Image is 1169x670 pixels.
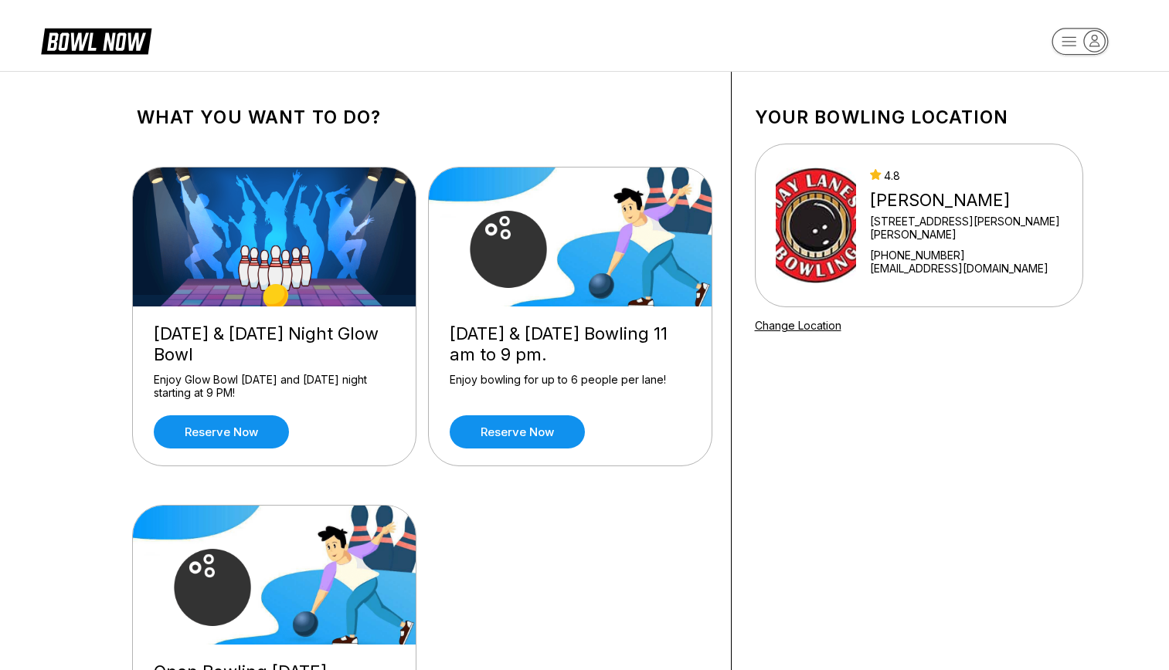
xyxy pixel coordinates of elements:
[755,107,1083,128] h1: Your bowling location
[755,319,841,332] a: Change Location
[870,262,1062,275] a: [EMAIL_ADDRESS][DOMAIN_NAME]
[137,107,708,128] h1: What you want to do?
[154,323,395,365] div: [DATE] & [DATE] Night Glow Bowl
[450,415,585,448] a: Reserve now
[450,323,691,365] div: [DATE] & [DATE] Bowling 11 am to 9 pm.
[870,169,1062,182] div: 4.8
[154,415,289,448] a: Reserve now
[450,373,691,400] div: Enjoy bowling for up to 6 people per lane!
[133,167,417,306] img: Friday & Saturday Night Glow Bowl
[776,167,856,283] img: Jay Lanes
[154,373,395,400] div: Enjoy Glow Bowl [DATE] and [DATE] night starting at 9 PM!
[870,249,1062,262] div: [PHONE_NUMBER]
[429,167,713,306] img: Friday & Saturday Bowling 11 am to 9 pm.
[133,506,417,645] img: Open Bowling Sunday - Thursday
[870,215,1062,241] div: [STREET_ADDRESS][PERSON_NAME][PERSON_NAME]
[870,190,1062,211] div: [PERSON_NAME]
